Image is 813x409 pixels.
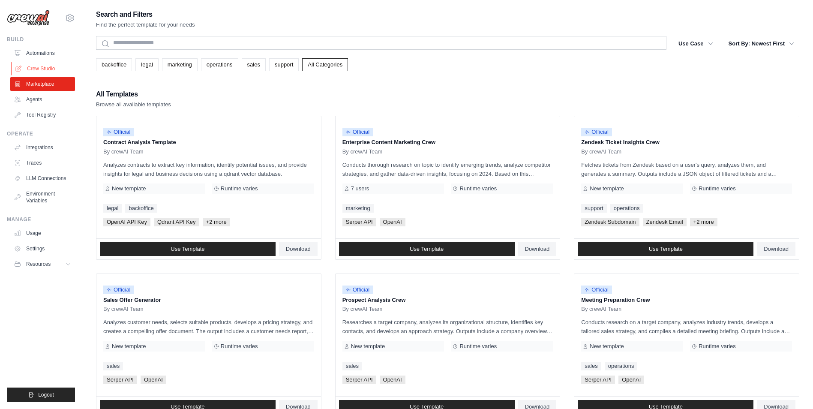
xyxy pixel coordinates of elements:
[342,376,376,384] span: Serper API
[643,218,687,226] span: Zendesk Email
[459,343,497,350] span: Runtime varies
[342,362,362,370] a: sales
[342,286,373,294] span: Official
[103,218,150,226] span: OpenAI API Key
[7,130,75,137] div: Operate
[103,318,314,336] p: Analyzes customer needs, selects suitable products, develops a pricing strategy, and creates a co...
[610,204,643,213] a: operations
[154,218,199,226] span: Qdrant API Key
[96,100,171,109] p: Browse all available templates
[581,138,792,147] p: Zendesk Ticket Insights Crew
[112,343,146,350] span: New template
[103,138,314,147] p: Contract Analysis Template
[581,148,621,155] span: By crewAI Team
[26,261,51,268] span: Resources
[518,242,557,256] a: Download
[673,36,718,51] button: Use Case
[7,36,75,43] div: Build
[302,58,348,71] a: All Categories
[10,257,75,271] button: Resources
[96,58,132,71] a: backoffice
[7,10,50,26] img: Logo
[590,343,624,350] span: New template
[618,376,644,384] span: OpenAI
[410,246,444,253] span: Use Template
[10,242,75,256] a: Settings
[339,242,515,256] a: Use Template
[7,388,75,402] button: Logout
[459,185,497,192] span: Runtime varies
[581,218,639,226] span: Zendesk Subdomain
[10,187,75,208] a: Environment Variables
[100,242,276,256] a: Use Template
[96,9,195,21] h2: Search and Filters
[10,226,75,240] a: Usage
[342,296,553,304] p: Prospect Analysis Crew
[203,218,230,226] span: +2 more
[10,46,75,60] a: Automations
[96,21,195,29] p: Find the perfect template for your needs
[112,185,146,192] span: New template
[380,218,405,226] span: OpenAI
[699,185,736,192] span: Runtime varies
[269,58,299,71] a: support
[103,362,123,370] a: sales
[605,362,638,370] a: operations
[342,128,373,136] span: Official
[171,246,204,253] span: Use Template
[649,246,683,253] span: Use Template
[10,77,75,91] a: Marketplace
[286,246,311,253] span: Download
[141,376,166,384] span: OpenAI
[699,343,736,350] span: Runtime varies
[221,343,258,350] span: Runtime varies
[590,185,624,192] span: New template
[10,108,75,122] a: Tool Registry
[7,216,75,223] div: Manage
[380,376,405,384] span: OpenAI
[581,128,612,136] span: Official
[10,141,75,154] a: Integrations
[342,218,376,226] span: Serper API
[201,58,238,71] a: operations
[162,58,198,71] a: marketing
[103,306,144,313] span: By crewAI Team
[103,286,134,294] span: Official
[10,93,75,106] a: Agents
[723,36,799,51] button: Sort By: Newest First
[581,306,621,313] span: By crewAI Team
[38,391,54,398] span: Logout
[103,376,137,384] span: Serper API
[342,160,553,178] p: Conducts thorough research on topic to identify emerging trends, analyze competitor strategies, a...
[279,242,318,256] a: Download
[103,128,134,136] span: Official
[342,138,553,147] p: Enterprise Content Marketing Crew
[764,246,789,253] span: Download
[351,185,369,192] span: 7 users
[342,204,374,213] a: marketing
[342,306,383,313] span: By crewAI Team
[581,362,601,370] a: sales
[581,318,792,336] p: Conducts research on a target company, analyzes industry trends, develops a tailored sales strate...
[581,296,792,304] p: Meeting Preparation Crew
[342,318,553,336] p: Researches a target company, analyzes its organizational structure, identifies key contacts, and ...
[690,218,717,226] span: +2 more
[578,242,753,256] a: Use Template
[103,148,144,155] span: By crewAI Team
[103,160,314,178] p: Analyzes contracts to extract key information, identify potential issues, and provide insights fo...
[125,204,157,213] a: backoffice
[351,343,385,350] span: New template
[221,185,258,192] span: Runtime varies
[11,62,76,75] a: Crew Studio
[10,156,75,170] a: Traces
[581,204,606,213] a: support
[581,160,792,178] p: Fetches tickets from Zendesk based on a user's query, analyzes them, and generates a summary. Out...
[342,148,383,155] span: By crewAI Team
[96,88,171,100] h2: All Templates
[242,58,266,71] a: sales
[525,246,550,253] span: Download
[581,286,612,294] span: Official
[10,171,75,185] a: LLM Connections
[103,204,122,213] a: legal
[103,296,314,304] p: Sales Offer Generator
